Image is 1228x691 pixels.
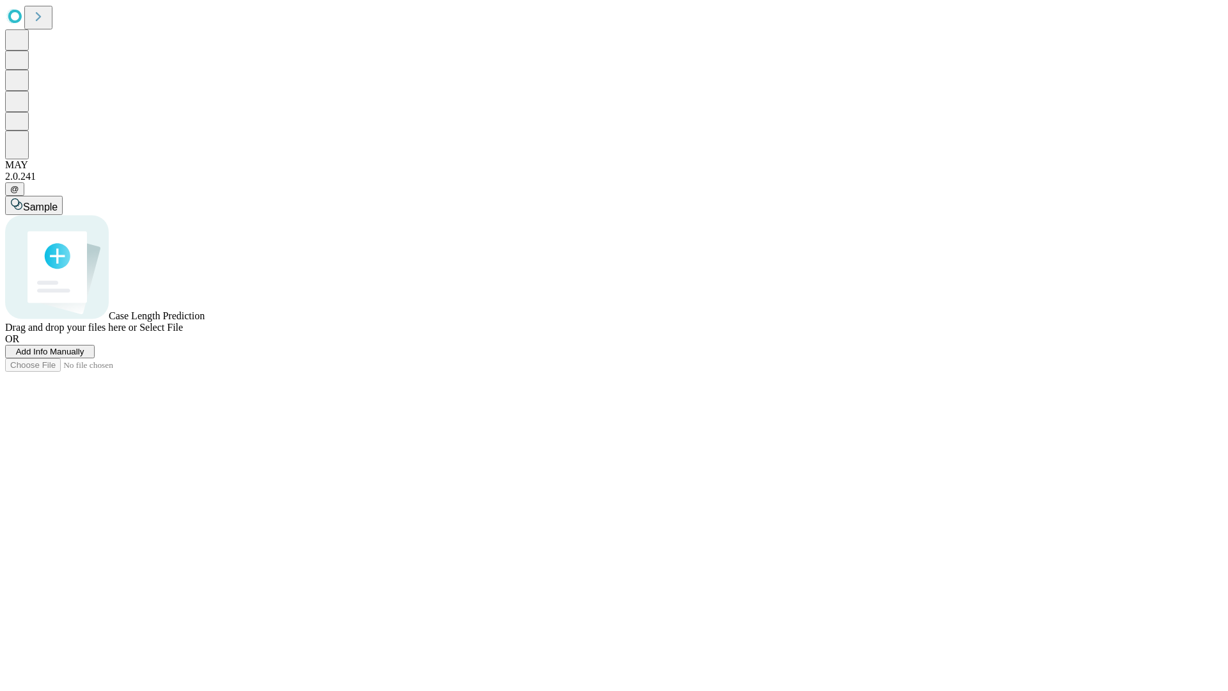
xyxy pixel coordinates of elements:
span: Case Length Prediction [109,310,205,321]
span: Sample [23,202,58,212]
button: @ [5,182,24,196]
span: Select File [139,322,183,333]
span: OR [5,333,19,344]
button: Add Info Manually [5,345,95,358]
div: 2.0.241 [5,171,1223,182]
div: MAY [5,159,1223,171]
span: Drag and drop your files here or [5,322,137,333]
span: @ [10,184,19,194]
button: Sample [5,196,63,215]
span: Add Info Manually [16,347,84,356]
